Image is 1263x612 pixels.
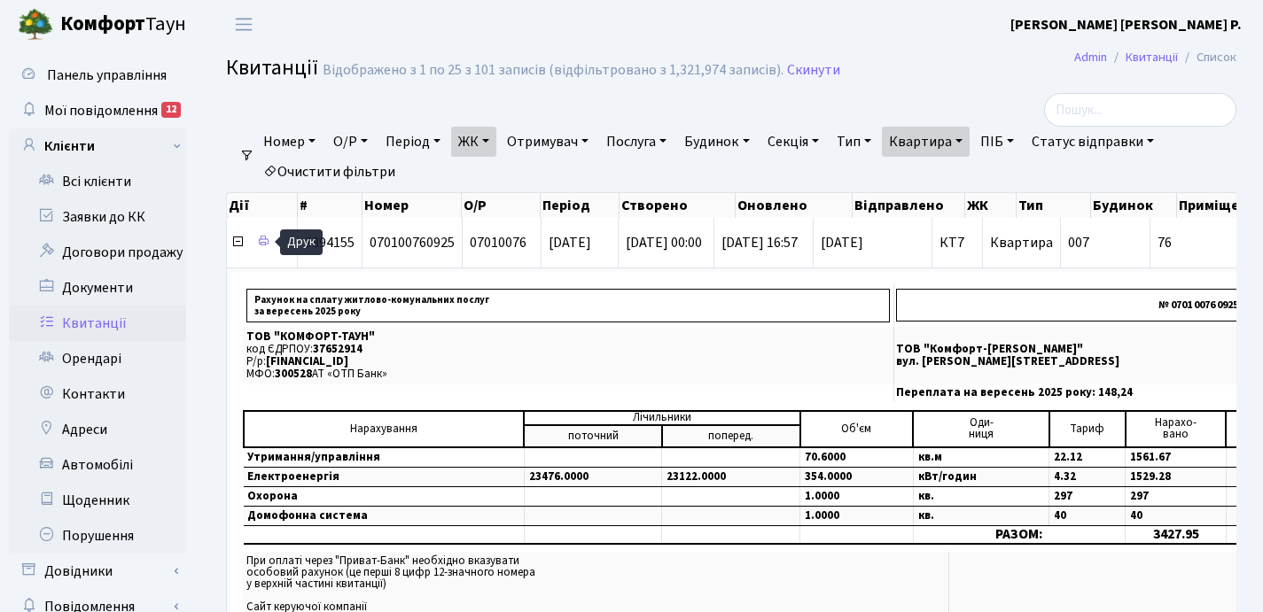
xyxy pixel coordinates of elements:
td: кв. [913,506,1049,525]
span: 37652914 [313,341,363,357]
td: 297 [1126,486,1227,506]
a: Всі клієнти [9,164,186,199]
th: ЖК [965,193,1017,218]
td: 1561.67 [1126,447,1227,468]
span: 3394155 [305,233,355,252]
td: поперед. [662,425,800,447]
a: Скинути [787,62,840,79]
a: Панель управління [9,58,186,93]
a: Період [378,127,448,157]
button: Переключити навігацію [222,10,266,39]
a: Контакти [9,376,186,412]
th: Будинок [1091,193,1176,218]
td: Нарахо- вано [1126,411,1227,447]
td: 23476.0000 [524,467,662,486]
span: Таун [60,10,186,40]
td: 40 [1126,506,1227,525]
p: МФО: АТ «ОТП Банк» [246,368,890,380]
a: Договори продажу [9,235,186,270]
td: кв. [913,486,1049,506]
a: О/Р [326,127,375,157]
span: Квитанції [226,52,318,83]
div: 12 [161,102,181,118]
span: 070100760925 [370,233,455,252]
td: Об'єм [800,411,914,447]
span: [DATE] 16:57 [721,233,798,252]
th: Період [541,193,620,218]
th: Відправлено [853,193,966,218]
a: Орендарі [9,341,186,376]
img: logo.png [18,7,53,43]
a: Послуга [599,127,674,157]
th: Оновлено [736,193,853,218]
td: 354.0000 [800,467,914,486]
td: Утримання/управління [244,447,524,468]
span: 07010076 [470,233,526,252]
th: Дії [227,193,298,218]
td: Електроенергія [244,467,524,486]
span: [DATE] [549,233,591,252]
td: поточний [524,425,662,447]
nav: breadcrumb [1048,39,1263,76]
p: Рахунок на сплату житлово-комунальних послуг за вересень 2025 року [246,289,890,322]
li: Список [1178,48,1236,67]
th: # [298,193,363,218]
a: Будинок [677,127,756,157]
td: 22.12 [1049,447,1126,468]
a: Щоденник [9,483,186,518]
td: 4.32 [1049,467,1126,486]
td: Оди- ниця [913,411,1049,447]
a: Статус відправки [1025,127,1161,157]
span: Панель управління [47,66,167,85]
a: Номер [256,127,323,157]
td: 70.6000 [800,447,914,468]
td: кв.м [913,447,1049,468]
b: [PERSON_NAME] [PERSON_NAME] Р. [1010,15,1242,35]
a: ЖК [451,127,496,157]
span: [DATE] 00:00 [626,233,702,252]
span: Мої повідомлення [44,101,158,120]
th: Створено [620,193,737,218]
b: Комфорт [60,10,145,38]
span: [DATE] [821,236,924,250]
a: Отримувач [500,127,596,157]
a: Admin [1074,48,1107,66]
td: 1.0000 [800,506,914,525]
a: Клієнти [9,128,186,164]
a: Заявки до КК [9,199,186,235]
input: Пошук... [1044,93,1236,127]
td: РАЗОМ: [913,525,1125,544]
a: Мої повідомлення12 [9,93,186,128]
a: Автомобілі [9,447,186,483]
span: [FINANCIAL_ID] [266,353,348,369]
td: 297 [1049,486,1126,506]
td: 3427.95 [1126,525,1227,544]
span: Квартира [990,233,1053,252]
th: Номер [363,193,462,218]
p: ТОВ "КОМФОРТ-ТАУН" [246,331,890,343]
a: Адреси [9,412,186,447]
span: КТ7 [939,236,975,250]
p: Р/р: [246,356,890,368]
td: кВт/годин [913,467,1049,486]
span: 300528 [275,366,312,382]
span: 76 [1158,236,1258,250]
span: 007 [1068,233,1089,252]
td: Лічильники [524,411,799,425]
a: Тип [830,127,878,157]
td: Охорона [244,486,524,506]
td: 1529.28 [1126,467,1227,486]
a: Документи [9,270,186,306]
td: Тариф [1049,411,1126,447]
a: ПІБ [973,127,1021,157]
td: 1.0000 [800,486,914,506]
a: Порушення [9,518,186,554]
a: Квитанції [1126,48,1178,66]
a: [PERSON_NAME] [PERSON_NAME] Р. [1010,14,1242,35]
a: Квартира [882,127,970,157]
p: код ЄДРПОУ: [246,344,890,355]
th: О/Р [462,193,541,218]
a: Довідники [9,554,186,589]
div: Відображено з 1 по 25 з 101 записів (відфільтровано з 1,321,974 записів). [323,62,784,79]
a: Очистити фільтри [256,157,402,187]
